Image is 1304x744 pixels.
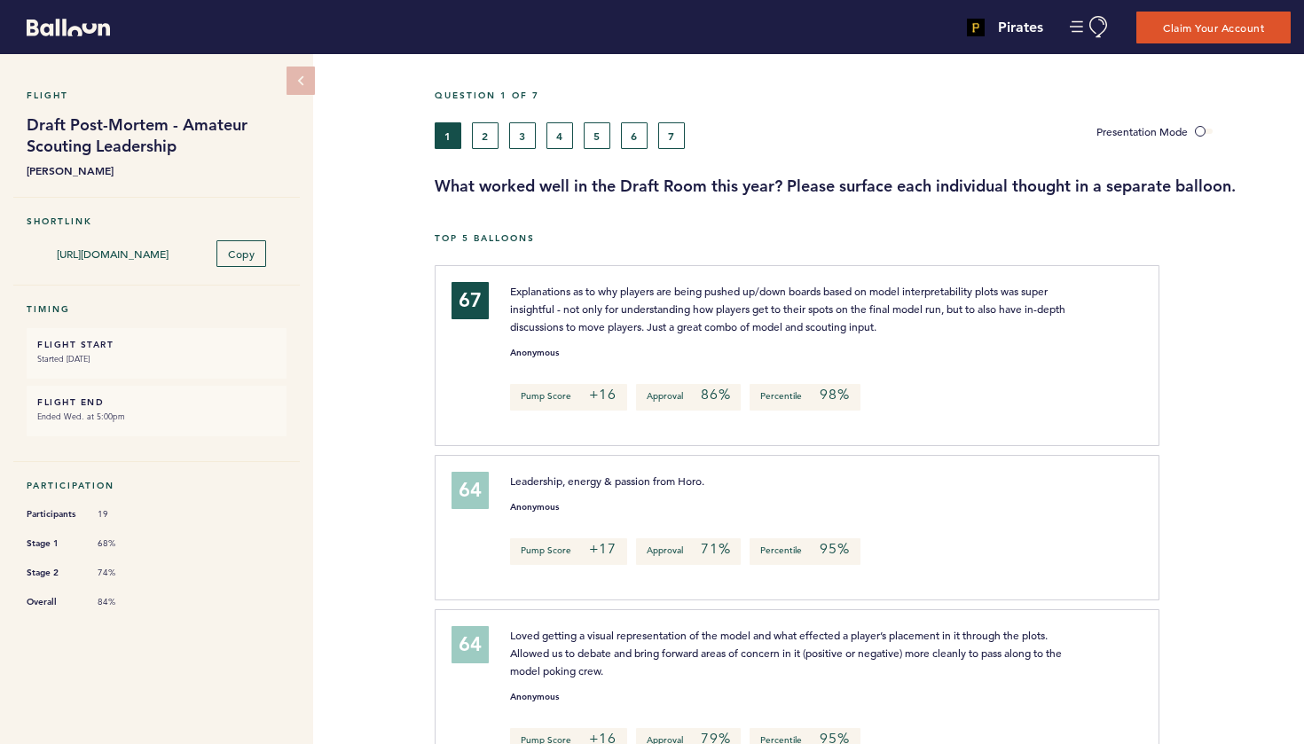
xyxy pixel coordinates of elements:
button: 3 [509,122,536,149]
small: Anonymous [510,503,559,512]
button: 2 [472,122,499,149]
div: 67 [452,282,489,319]
p: Pump Score [510,384,627,411]
span: Stage 1 [27,535,80,552]
span: Participants [27,505,80,523]
h5: Shortlink [27,215,287,227]
h5: Participation [27,480,287,491]
span: 68% [98,537,151,550]
button: Claim Your Account [1136,12,1291,43]
span: 84% [98,596,151,608]
span: Loved getting a visual representation of the model and what effected a player’s placement in it t... [510,628,1064,677]
p: Pump Score [510,538,627,565]
svg: Balloon [27,19,110,36]
em: 95% [820,540,849,558]
button: 1 [435,122,461,149]
p: Approval [636,538,741,565]
em: 98% [820,386,849,403]
span: 74% [98,567,151,579]
h6: FLIGHT START [37,339,276,350]
a: Balloon [13,18,110,36]
small: Anonymous [510,693,559,701]
small: Anonymous [510,349,559,357]
button: 4 [546,122,573,149]
small: Ended Wed. at 5:00pm [37,408,276,426]
small: Started [DATE] [37,350,276,368]
em: +16 [589,386,617,403]
button: Copy [216,240,266,267]
h5: Timing [27,303,287,315]
div: 64 [452,472,489,509]
h3: What worked well in the Draft Room this year? Please surface each individual thought in a separat... [435,176,1291,197]
em: 71% [701,540,730,558]
span: Presentation Mode [1096,124,1188,138]
span: Stage 2 [27,564,80,582]
span: Explanations as to why players are being pushed up/down boards based on model interpretability pl... [510,284,1068,333]
span: Leadership, energy & passion from Horo. [510,474,704,488]
h5: Top 5 Balloons [435,232,1291,244]
div: 64 [452,626,489,663]
h1: Draft Post-Mortem - Amateur Scouting Leadership [27,114,287,157]
button: 7 [658,122,685,149]
button: 5 [584,122,610,149]
h5: Question 1 of 7 [435,90,1291,101]
p: Percentile [750,538,860,565]
span: 19 [98,508,151,521]
h6: FLIGHT END [37,396,276,408]
b: [PERSON_NAME] [27,161,287,179]
span: Copy [228,247,255,261]
span: Overall [27,593,80,611]
button: 6 [621,122,648,149]
em: +17 [589,540,617,558]
h5: Flight [27,90,287,101]
p: Approval [636,384,741,411]
h4: Pirates [998,17,1043,38]
em: 86% [701,386,730,403]
button: Manage Account [1070,16,1110,38]
p: Percentile [750,384,860,411]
